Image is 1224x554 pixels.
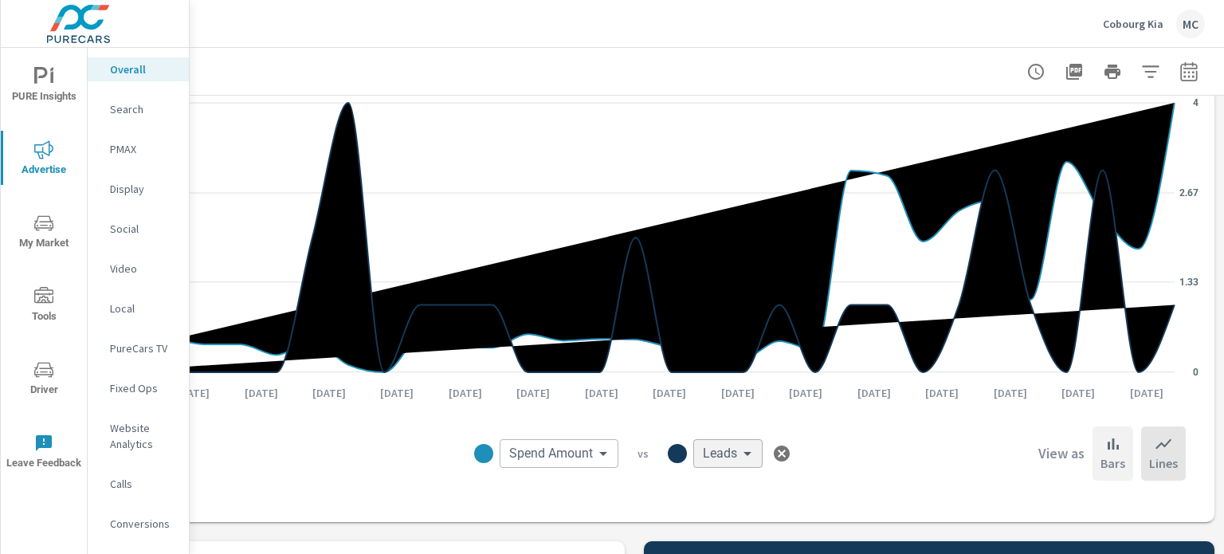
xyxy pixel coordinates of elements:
p: [DATE] [437,385,493,401]
p: [DATE] [641,385,697,401]
div: Display [88,177,189,201]
span: Tools [6,287,82,326]
p: Website Analytics [110,420,176,452]
span: My Market [6,214,82,253]
p: [DATE] [369,385,425,401]
text: 2.67 [1179,187,1198,198]
p: [DATE] [846,385,902,401]
p: [DATE] [233,385,289,401]
p: Display [110,181,176,197]
span: Spend Amount [509,446,593,462]
text: 1.33 [1179,277,1198,288]
p: [DATE] [983,385,1038,401]
div: PureCars TV [88,336,189,360]
p: Conversions [110,516,176,532]
p: [DATE] [1119,385,1175,401]
div: MC [1176,10,1205,38]
div: Leads [693,439,763,468]
p: Overall [110,61,176,77]
div: Search [88,97,189,121]
p: PMAX [110,141,176,157]
p: Search [110,101,176,117]
p: [DATE] [914,385,970,401]
span: Leave Feedback [6,434,82,473]
div: Video [88,257,189,281]
div: Local [88,297,189,320]
p: Local [110,301,176,316]
div: Conversions [88,512,189,536]
p: Calls [110,476,176,492]
p: [DATE] [165,385,221,401]
div: Social [88,217,189,241]
p: Video [110,261,176,277]
div: nav menu [1,48,87,488]
div: Website Analytics [88,416,189,456]
span: Driver [6,360,82,399]
p: Bars [1100,454,1125,473]
span: Advertise [6,140,82,179]
button: Print Report [1096,56,1128,88]
p: [DATE] [1050,385,1106,401]
p: [DATE] [778,385,834,401]
button: Apply Filters [1135,56,1167,88]
p: Social [110,221,176,237]
p: [DATE] [301,385,357,401]
button: Select Date Range [1173,56,1205,88]
p: [DATE] [574,385,630,401]
text: 0 [1193,367,1198,378]
button: "Export Report to PDF" [1058,56,1090,88]
p: [DATE] [505,385,561,401]
span: Leads [703,446,737,462]
p: [DATE] [710,385,766,401]
p: Cobourg Kia [1103,17,1163,31]
div: Overall [88,57,189,81]
p: vs [618,446,668,461]
span: PURE Insights [6,67,82,106]
h6: View as [1038,446,1085,462]
p: Lines [1149,454,1178,473]
text: 4 [1193,97,1198,108]
div: Fixed Ops [88,376,189,400]
p: PureCars TV [110,340,176,356]
div: Spend Amount [500,439,618,468]
div: Calls [88,472,189,496]
p: Fixed Ops [110,380,176,396]
div: PMAX [88,137,189,161]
